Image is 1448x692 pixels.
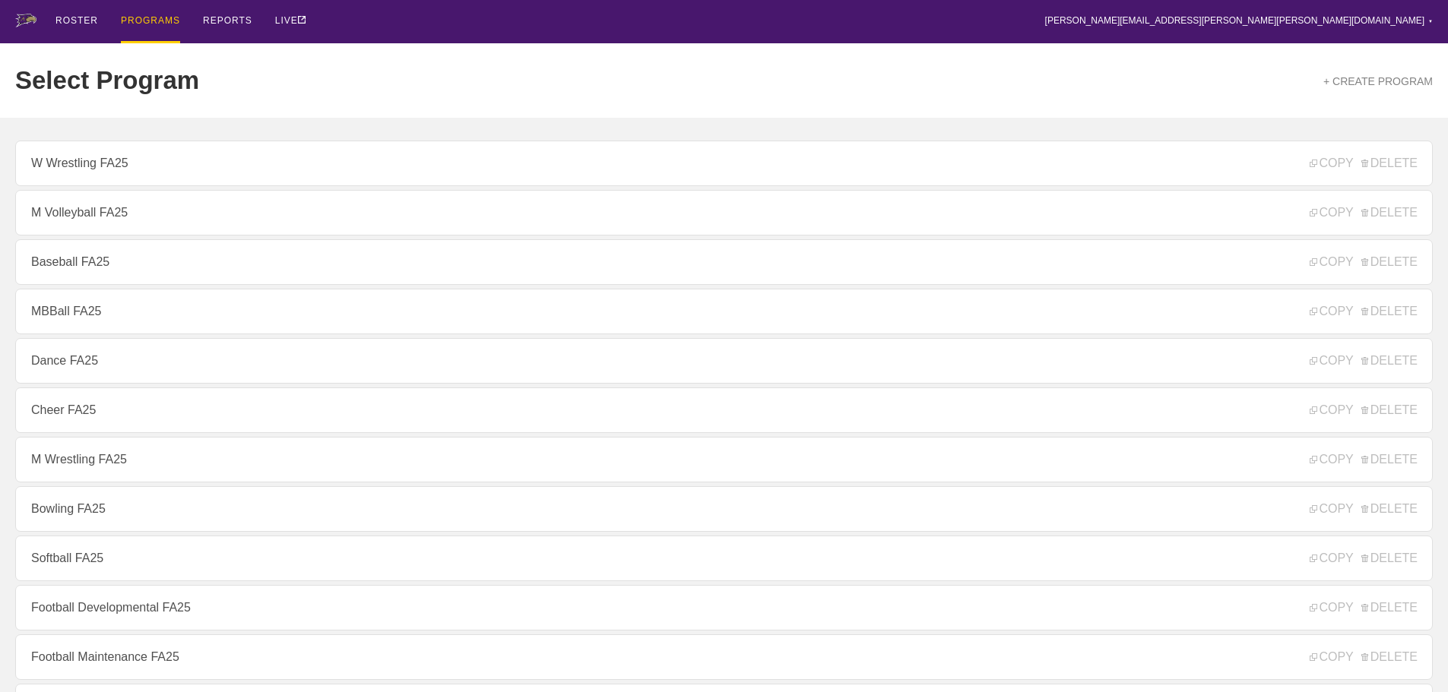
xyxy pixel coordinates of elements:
[15,634,1433,680] a: Football Maintenance FA25
[1361,453,1418,466] span: DELETE
[1310,354,1353,368] span: COPY
[15,387,1433,433] a: Cheer FA25
[1323,75,1433,87] a: + CREATE PROGRAM
[15,289,1433,334] a: MBBall FA25
[1361,255,1418,269] span: DELETE
[1174,516,1448,692] iframe: Chat Widget
[15,141,1433,186] a: W Wrestling FA25
[1310,156,1353,170] span: COPY
[1361,502,1418,516] span: DELETE
[1310,206,1353,220] span: COPY
[1310,255,1353,269] span: COPY
[1361,354,1418,368] span: DELETE
[15,437,1433,482] a: M Wrestling FA25
[15,239,1433,285] a: Baseball FA25
[1361,403,1418,417] span: DELETE
[1310,453,1353,466] span: COPY
[15,536,1433,581] a: Softball FA25
[1310,403,1353,417] span: COPY
[1361,156,1418,170] span: DELETE
[1310,502,1353,516] span: COPY
[1361,305,1418,318] span: DELETE
[1361,206,1418,220] span: DELETE
[1310,305,1353,318] span: COPY
[1428,17,1433,26] div: ▼
[15,486,1433,532] a: Bowling FA25
[15,338,1433,384] a: Dance FA25
[15,585,1433,630] a: Football Developmental FA25
[15,14,36,27] img: logo
[15,190,1433,235] a: M Volleyball FA25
